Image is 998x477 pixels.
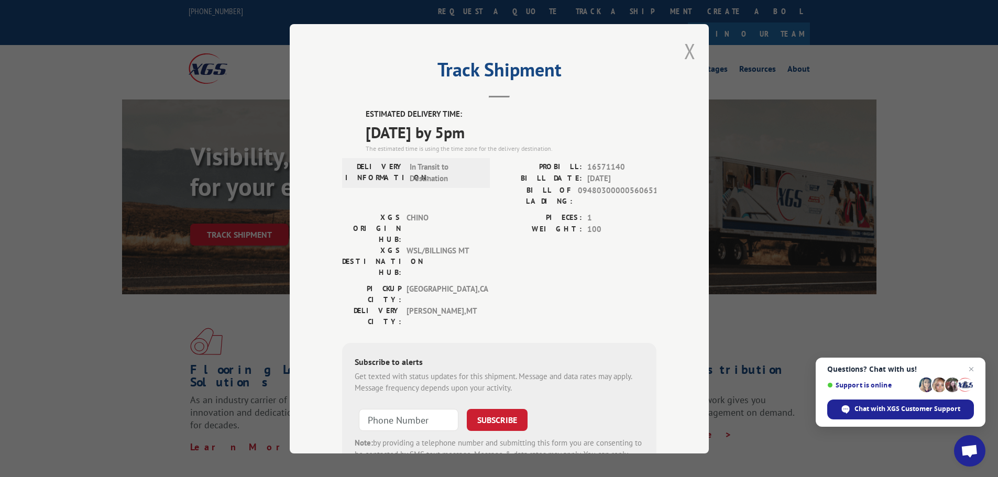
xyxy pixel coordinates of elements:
span: Support is online [827,381,915,389]
span: Chat with XGS Customer Support [854,404,960,414]
div: The estimated time is using the time zone for the delivery destination. [366,143,656,153]
label: PROBILL: [499,161,582,173]
div: Subscribe to alerts [355,355,644,370]
span: [DATE] by 5pm [366,120,656,143]
span: WSL/BILLINGS MT [407,245,477,278]
label: DELIVERY INFORMATION: [345,161,404,184]
label: ESTIMATED DELIVERY TIME: [366,108,656,120]
span: 09480300000560651 [578,184,656,206]
button: Close modal [684,37,696,65]
label: XGS DESTINATION HUB: [342,245,401,278]
div: Get texted with status updates for this shipment. Message and data rates may apply. Message frequ... [355,370,644,394]
span: 1 [587,212,656,224]
div: by providing a telephone number and submitting this form you are consenting to be contacted by SM... [355,437,644,472]
span: 16571140 [587,161,656,173]
label: PICKUP CITY: [342,283,401,305]
button: SUBSCRIBE [467,408,528,430]
span: Close chat [965,363,978,375]
label: BILL OF LADING: [499,184,573,206]
label: PIECES: [499,212,582,224]
h2: Track Shipment [342,62,656,82]
label: DELIVERY CITY: [342,305,401,327]
label: XGS ORIGIN HUB: [342,212,401,245]
span: Questions? Chat with us! [827,365,974,373]
div: Chat with XGS Customer Support [827,400,974,419]
label: BILL DATE: [499,173,582,185]
span: In Transit to Destination [410,161,480,184]
strong: Note: [355,437,373,447]
span: [GEOGRAPHIC_DATA] , CA [407,283,477,305]
div: Open chat [954,435,985,467]
span: [DATE] [587,173,656,185]
input: Phone Number [359,408,458,430]
span: 100 [587,224,656,236]
span: CHINO [407,212,477,245]
label: WEIGHT: [499,224,582,236]
span: [PERSON_NAME] , MT [407,305,477,327]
